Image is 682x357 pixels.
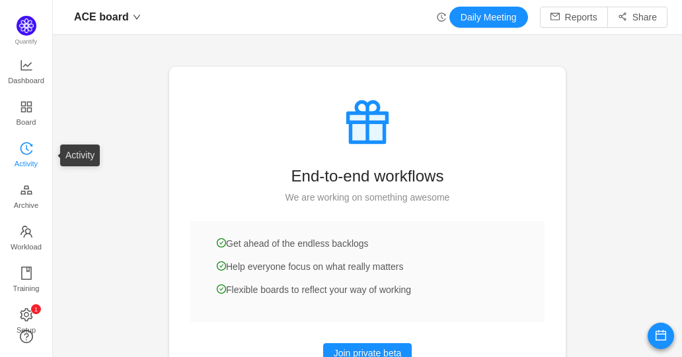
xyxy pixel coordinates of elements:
[607,7,667,28] button: icon: share-altShare
[14,192,38,218] span: Archive
[20,308,33,321] i: icon: setting
[20,143,33,169] a: Activity
[17,109,36,135] span: Board
[20,184,33,211] a: Archive
[20,309,33,335] a: icon: settingSetup
[20,267,33,294] a: Training
[20,267,33,280] i: icon: book
[20,59,33,72] i: icon: line-chart
[34,304,37,314] p: 1
[20,59,33,86] a: Dashboard
[20,226,33,252] a: Workload
[15,38,38,45] span: Quantify
[540,7,608,28] button: icon: mailReports
[20,100,33,114] i: icon: appstore
[20,101,33,127] a: Board
[13,275,39,302] span: Training
[15,150,38,177] span: Activity
[74,7,129,28] span: ACE board
[648,323,674,349] button: icon: calendar
[437,13,446,22] i: icon: history
[20,183,33,197] i: icon: gold
[133,13,141,21] i: icon: down
[20,330,33,343] a: icon: question-circle
[11,234,42,260] span: Workload
[20,142,33,155] i: icon: history
[17,16,36,36] img: Quantify
[20,225,33,238] i: icon: team
[17,317,36,343] span: Setup
[31,304,41,314] sup: 1
[449,7,528,28] button: Daily Meeting
[8,67,44,94] span: Dashboard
